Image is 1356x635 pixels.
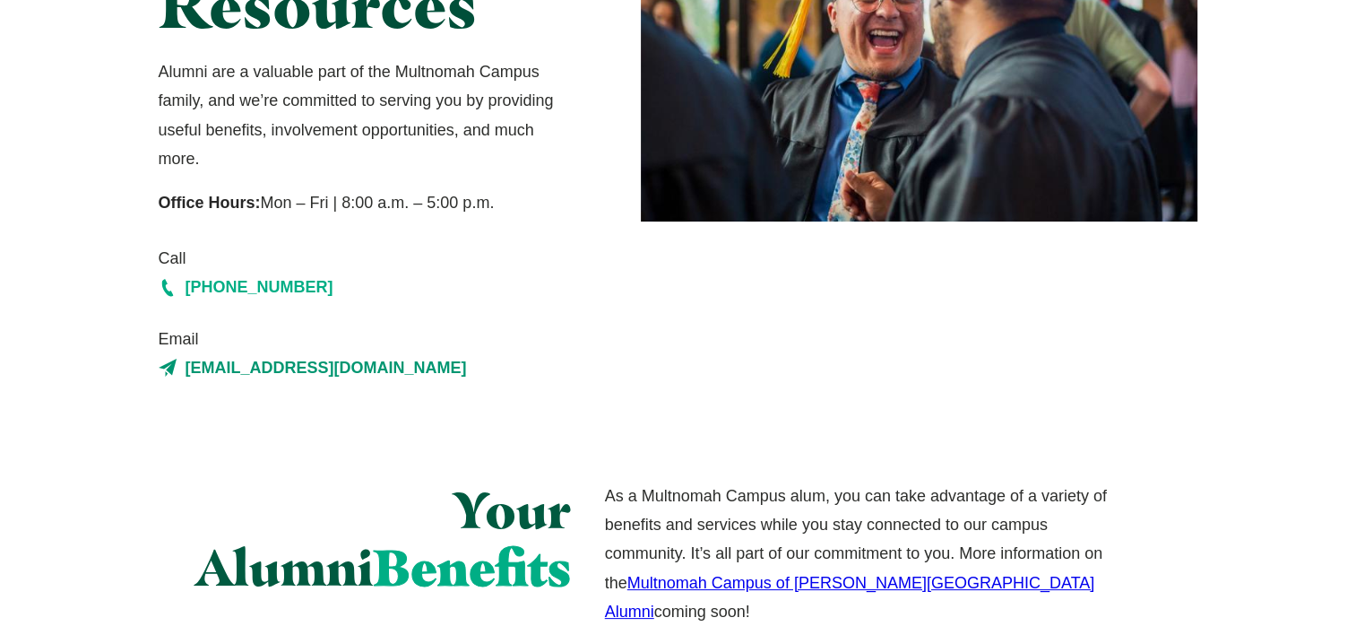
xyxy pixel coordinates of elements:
span: Benefits [374,536,571,598]
a: Multnomah Campus of [PERSON_NAME][GEOGRAPHIC_DATA] Alumni [605,574,1095,621]
h2: Your Alumni [159,482,572,597]
strong: Office Hours: [159,194,261,212]
p: Alumni are a valuable part of the Multnomah Campus family, and we’re committed to serving you by ... [159,57,572,174]
span: Email [159,325,572,353]
p: As a Multnomah Campus alum, you can take advantage of a variety of benefits and services while yo... [605,482,1108,627]
a: [EMAIL_ADDRESS][DOMAIN_NAME] [159,353,572,382]
p: Mon – Fri | 8:00 a.m. – 5:00 p.m. [159,188,572,217]
a: [PHONE_NUMBER] [159,273,572,301]
span: Call [159,244,572,273]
